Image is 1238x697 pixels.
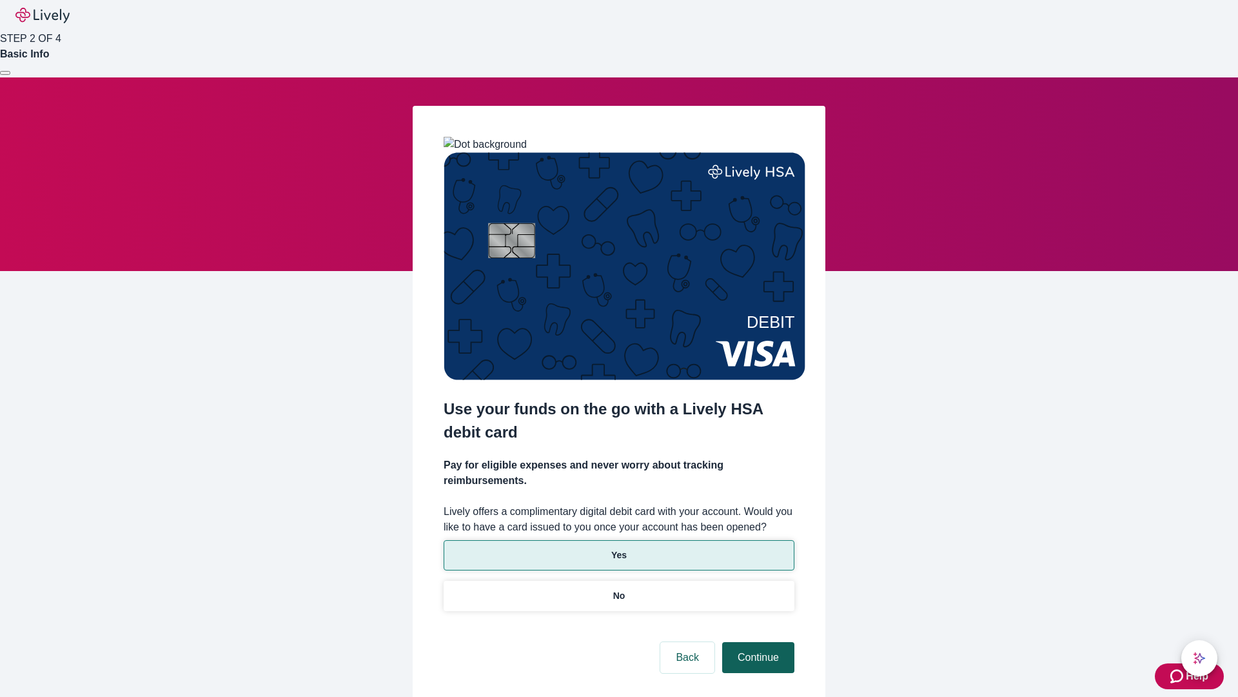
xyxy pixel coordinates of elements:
img: Debit card [444,152,805,380]
button: Zendesk support iconHelp [1155,663,1224,689]
h4: Pay for eligible expenses and never worry about tracking reimbursements. [444,458,794,489]
button: No [444,581,794,611]
button: chat [1181,640,1217,676]
button: Continue [722,642,794,673]
h2: Use your funds on the go with a Lively HSA debit card [444,398,794,444]
button: Back [660,642,714,673]
button: Yes [444,540,794,571]
svg: Lively AI Assistant [1193,652,1206,665]
p: Yes [611,549,627,562]
img: Lively [15,8,70,23]
label: Lively offers a complimentary digital debit card with your account. Would you like to have a card... [444,504,794,535]
span: Help [1186,669,1208,684]
p: No [613,589,625,603]
img: Dot background [444,137,527,152]
svg: Zendesk support icon [1170,669,1186,684]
